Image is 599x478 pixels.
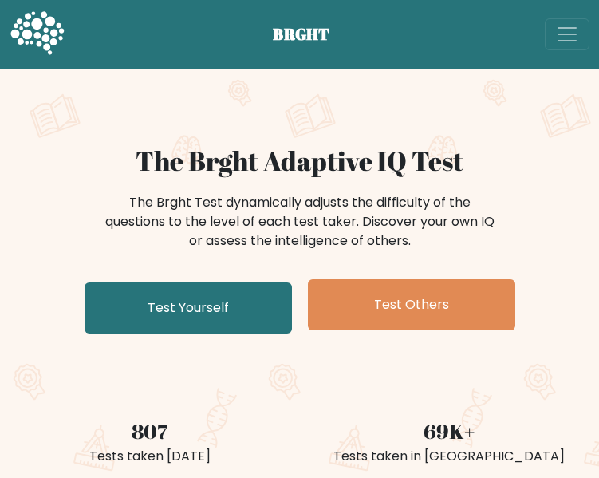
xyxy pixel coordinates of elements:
a: Test Yourself [85,282,292,334]
div: 69K+ [309,417,590,447]
div: Tests taken [DATE] [10,447,290,466]
span: BRGHT [273,22,349,46]
a: Test Others [308,279,515,330]
button: Toggle navigation [545,18,589,50]
div: Tests taken in [GEOGRAPHIC_DATA] [309,447,590,466]
h1: The Brght Adaptive IQ Test [10,145,589,177]
div: The Brght Test dynamically adjusts the difficulty of the questions to the level of each test take... [100,193,499,251]
div: 807 [10,417,290,447]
